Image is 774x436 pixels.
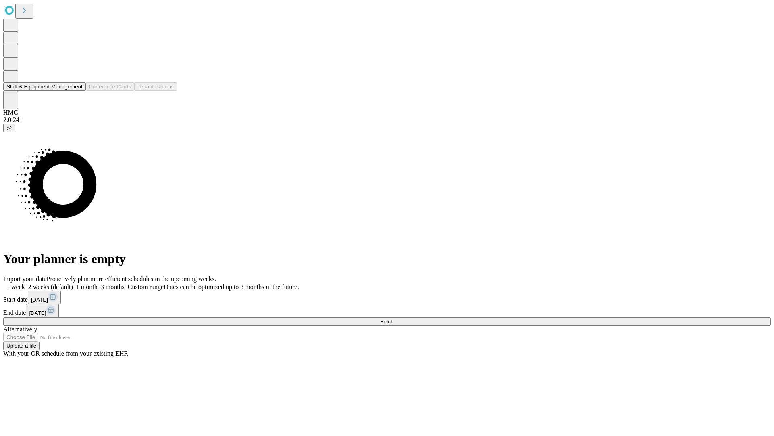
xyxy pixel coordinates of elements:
button: @ [3,124,15,132]
h1: Your planner is empty [3,252,771,266]
button: Preference Cards [86,82,134,91]
span: @ [6,125,12,131]
button: [DATE] [28,291,61,304]
button: Staff & Equipment Management [3,82,86,91]
span: With your OR schedule from your existing EHR [3,350,128,357]
span: Alternatively [3,326,37,333]
span: [DATE] [31,297,48,303]
span: Custom range [128,283,164,290]
div: HMC [3,109,771,116]
span: Dates can be optimized up to 3 months in the future. [164,283,299,290]
div: End date [3,304,771,317]
span: Proactively plan more efficient schedules in the upcoming weeks. [47,275,216,282]
span: 3 months [101,283,125,290]
span: Import your data [3,275,47,282]
span: [DATE] [29,310,46,316]
span: Fetch [380,319,393,325]
button: [DATE] [26,304,59,317]
span: 1 week [6,283,25,290]
span: 1 month [76,283,98,290]
button: Fetch [3,317,771,326]
span: 2 weeks (default) [28,283,73,290]
button: Tenant Params [134,82,177,91]
button: Upload a file [3,342,40,350]
div: 2.0.241 [3,116,771,124]
div: Start date [3,291,771,304]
